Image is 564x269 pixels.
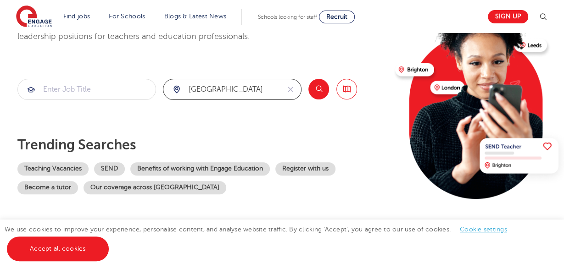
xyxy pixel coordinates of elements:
[5,226,516,252] span: We use cookies to improve your experience, personalise content, and analyse website traffic. By c...
[326,13,347,20] span: Recruit
[17,79,156,100] div: Submit
[63,13,90,20] a: Find jobs
[460,226,507,233] a: Cookie settings
[18,79,156,99] input: Submit
[84,181,226,194] a: Our coverage across [GEOGRAPHIC_DATA]
[94,162,125,176] a: SEND
[275,162,335,176] a: Register with us
[16,5,52,28] img: Engage Education
[163,79,302,100] div: Submit
[163,79,280,99] input: Submit
[17,162,89,176] a: Teaching Vacancies
[488,10,528,23] a: Sign up
[258,14,317,20] span: Schools looking for staff
[7,236,109,261] a: Accept all cookies
[17,181,78,194] a: Become a tutor
[164,13,227,20] a: Blogs & Latest News
[17,137,388,153] p: Trending searches
[280,79,301,99] button: Clear
[319,11,355,23] a: Recruit
[130,162,270,176] a: Benefits of working with Engage Education
[308,79,329,99] button: Search
[109,13,145,20] a: For Schools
